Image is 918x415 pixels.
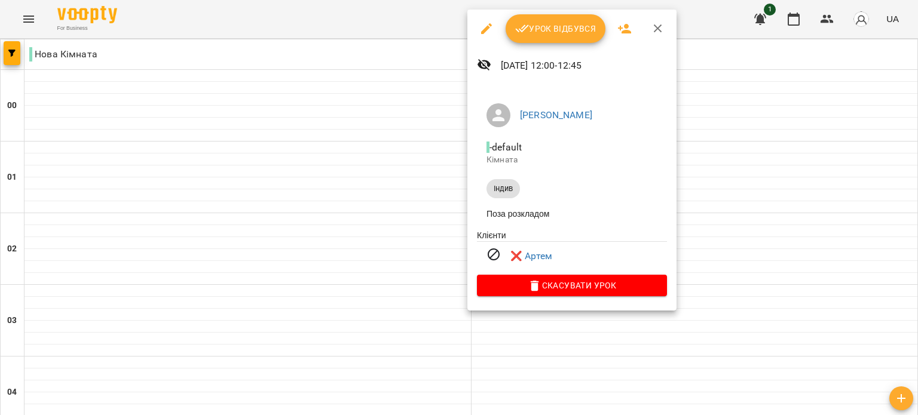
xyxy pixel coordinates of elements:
[486,142,524,153] span: - default
[515,21,596,36] span: Урок відбувся
[486,183,520,194] span: Індив
[486,278,657,293] span: Скасувати Урок
[520,109,592,121] a: [PERSON_NAME]
[477,275,667,296] button: Скасувати Урок
[477,229,667,275] ul: Клієнти
[486,154,657,166] p: Кімната
[486,247,501,262] svg: Візит скасовано
[501,59,668,73] p: [DATE] 12:00 - 12:45
[506,14,606,43] button: Урок відбувся
[510,249,552,263] a: ❌ Артем
[477,203,667,225] li: Поза розкладом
